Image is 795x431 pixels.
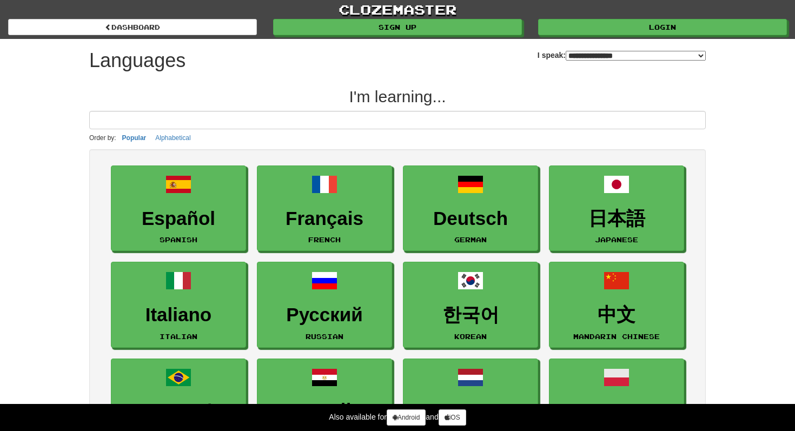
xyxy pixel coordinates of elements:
[89,88,706,105] h2: I'm learning...
[573,333,660,340] small: Mandarin Chinese
[8,19,257,35] a: dashboard
[454,236,487,243] small: German
[549,165,684,251] a: 日本語Japanese
[117,304,240,326] h3: Italiano
[409,304,532,326] h3: 한국어
[306,333,343,340] small: Russian
[257,262,392,348] a: РусскийRussian
[152,132,194,144] button: Alphabetical
[263,304,386,326] h3: Русский
[308,236,341,243] small: French
[111,165,246,251] a: EspañolSpanish
[595,236,638,243] small: Japanese
[273,19,522,35] a: Sign up
[538,50,706,61] label: I speak:
[555,208,678,229] h3: 日本語
[555,401,678,422] h3: Polski
[549,262,684,348] a: 中文Mandarin Chinese
[117,208,240,229] h3: Español
[566,51,706,61] select: I speak:
[111,262,246,348] a: ItalianoItalian
[160,333,197,340] small: Italian
[117,401,240,422] h3: Português
[409,208,532,229] h3: Deutsch
[387,409,426,426] a: Android
[555,304,678,326] h3: 中文
[263,208,386,229] h3: Français
[403,165,538,251] a: DeutschGerman
[439,409,466,426] a: iOS
[403,262,538,348] a: 한국어Korean
[119,132,150,144] button: Popular
[263,401,386,422] h3: العربية
[409,401,532,422] h3: Nederlands
[160,236,197,243] small: Spanish
[89,134,116,142] small: Order by:
[538,19,787,35] a: Login
[89,50,186,71] h1: Languages
[257,165,392,251] a: FrançaisFrench
[454,333,487,340] small: Korean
